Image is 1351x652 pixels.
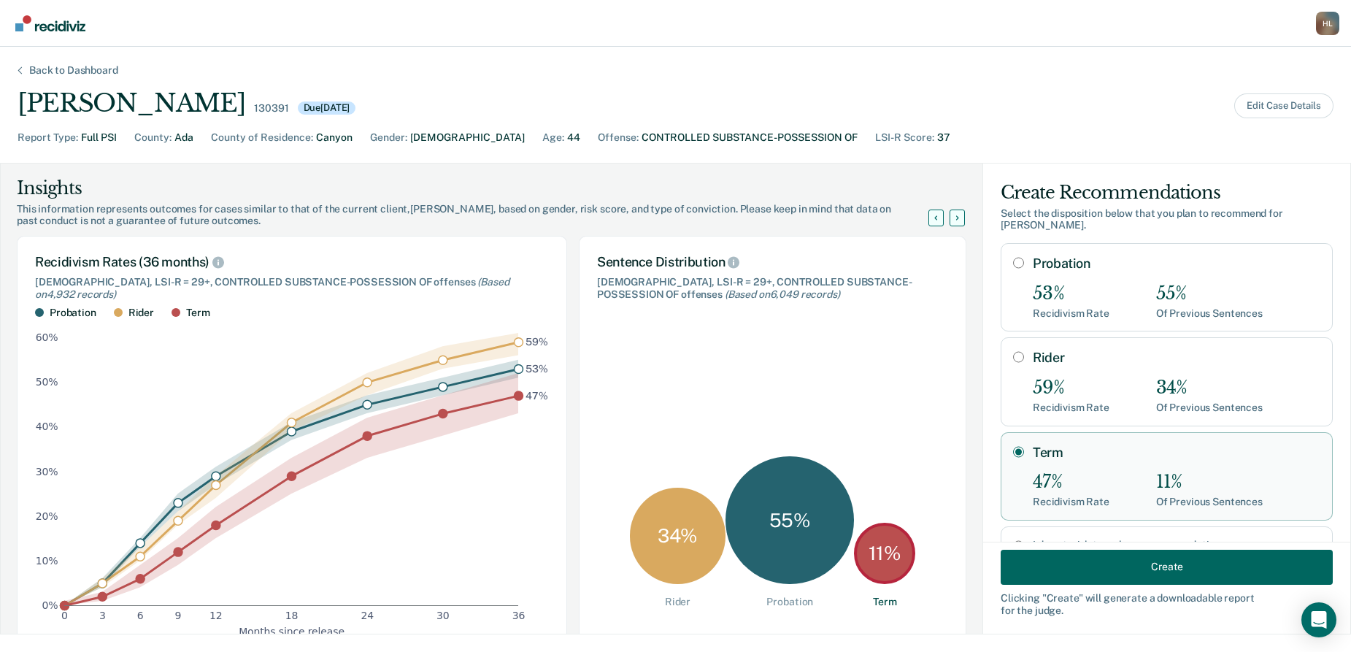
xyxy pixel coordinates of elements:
div: Recidivism Rates (36 months) [35,254,549,270]
g: dot [61,338,523,610]
div: Canyon [316,130,353,145]
g: area [64,333,518,605]
button: Create [1001,549,1333,584]
div: H L [1316,12,1339,35]
div: Ada [174,130,193,145]
div: 130391 [254,102,288,115]
div: 37 [937,130,950,145]
div: Sentence Distribution [597,254,948,270]
div: Offense : [598,130,639,145]
g: x-axis label [239,626,345,637]
text: 3 [99,610,106,622]
div: 34 % [630,488,726,584]
div: Recidivism Rate [1033,402,1109,414]
text: 47% [526,390,548,402]
text: 40% [36,421,58,433]
text: 10% [36,555,58,567]
div: Insights [17,177,946,200]
label: I do not wish to make a recommendation [1033,539,1320,551]
div: Term [873,596,896,608]
label: Term [1033,445,1320,461]
div: Of Previous Sentences [1156,496,1263,508]
div: 11% [1156,472,1263,493]
text: 53% [526,363,548,375]
text: 0 [61,610,68,622]
button: Profile dropdown button [1316,12,1339,35]
div: LSI-R Score : [875,130,934,145]
div: 11 % [854,523,915,584]
g: text [526,337,548,402]
div: Full PSI [81,130,117,145]
button: Edit Case Details [1234,93,1333,118]
div: CONTROLLED SUBSTANCE-POSSESSION OF [642,130,858,145]
div: Due [DATE] [298,101,356,115]
div: [DEMOGRAPHIC_DATA], LSI-R = 29+, CONTROLLED SUBSTANCE-POSSESSION OF offenses [597,276,948,301]
text: 59% [526,337,548,348]
text: 18 [285,610,299,622]
text: 20% [36,510,58,522]
label: Rider [1033,350,1320,366]
div: County : [134,130,172,145]
text: 30% [36,466,58,478]
text: 60% [36,332,58,344]
text: 6 [137,610,144,622]
div: [PERSON_NAME] [18,88,245,118]
div: [DEMOGRAPHIC_DATA], LSI-R = 29+, CONTROLLED SUBSTANCE-POSSESSION OF offenses [35,276,549,301]
div: Create Recommendations [1001,181,1333,204]
text: 36 [512,610,526,622]
div: Rider [665,596,690,608]
div: 47% [1033,472,1109,493]
div: 59% [1033,377,1109,399]
text: 9 [175,610,182,622]
div: Of Previous Sentences [1156,307,1263,320]
div: Recidivism Rate [1033,307,1109,320]
div: Open Intercom Messenger [1301,602,1336,637]
div: 34% [1156,377,1263,399]
div: Recidivism Rate [1033,496,1109,508]
div: Of Previous Sentences [1156,402,1263,414]
div: Rider [128,307,154,319]
div: County of Residence : [211,130,313,145]
div: Term [186,307,209,319]
div: Age : [542,130,564,145]
span: (Based on 6,049 records ) [725,288,840,300]
label: Probation [1033,256,1320,272]
div: 55% [1156,283,1263,304]
div: Clicking " Create " will generate a downloadable report for the judge. [1001,591,1333,616]
g: x-axis tick label [61,610,525,622]
div: Back to Dashboard [12,64,136,77]
div: 53% [1033,283,1109,304]
text: 24 [361,610,374,622]
text: 30 [436,610,450,622]
div: Report Type : [18,130,78,145]
div: [DEMOGRAPHIC_DATA] [410,130,525,145]
div: Gender : [370,130,407,145]
text: Months since release [239,626,345,637]
div: This information represents outcomes for cases similar to that of the current client, [PERSON_NAM... [17,203,946,228]
text: 12 [209,610,223,622]
div: 44 [567,130,580,145]
span: (Based on 4,932 records ) [35,276,509,300]
g: y-axis tick label [36,332,58,612]
div: Probation [766,596,813,608]
div: Select the disposition below that you plan to recommend for [PERSON_NAME] . [1001,207,1333,232]
text: 0% [42,599,58,611]
div: 55 % [725,456,854,585]
div: Probation [50,307,96,319]
text: 50% [36,377,58,388]
img: Recidiviz [15,15,85,31]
